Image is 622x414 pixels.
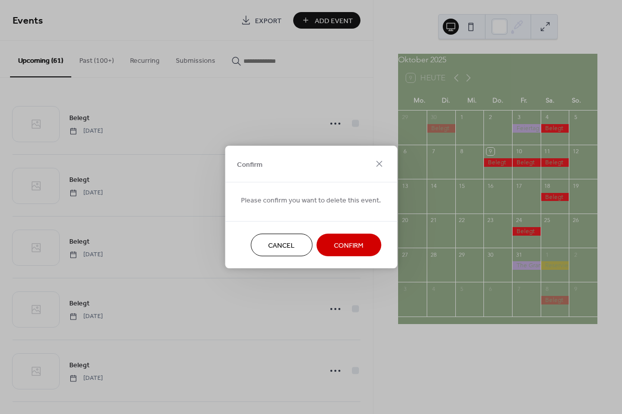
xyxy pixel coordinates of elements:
button: Cancel [251,234,312,256]
span: Confirm [237,159,263,170]
span: Cancel [268,241,295,251]
span: Please confirm you want to delete this event. [241,195,381,206]
button: Confirm [316,234,381,256]
span: Confirm [334,241,363,251]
